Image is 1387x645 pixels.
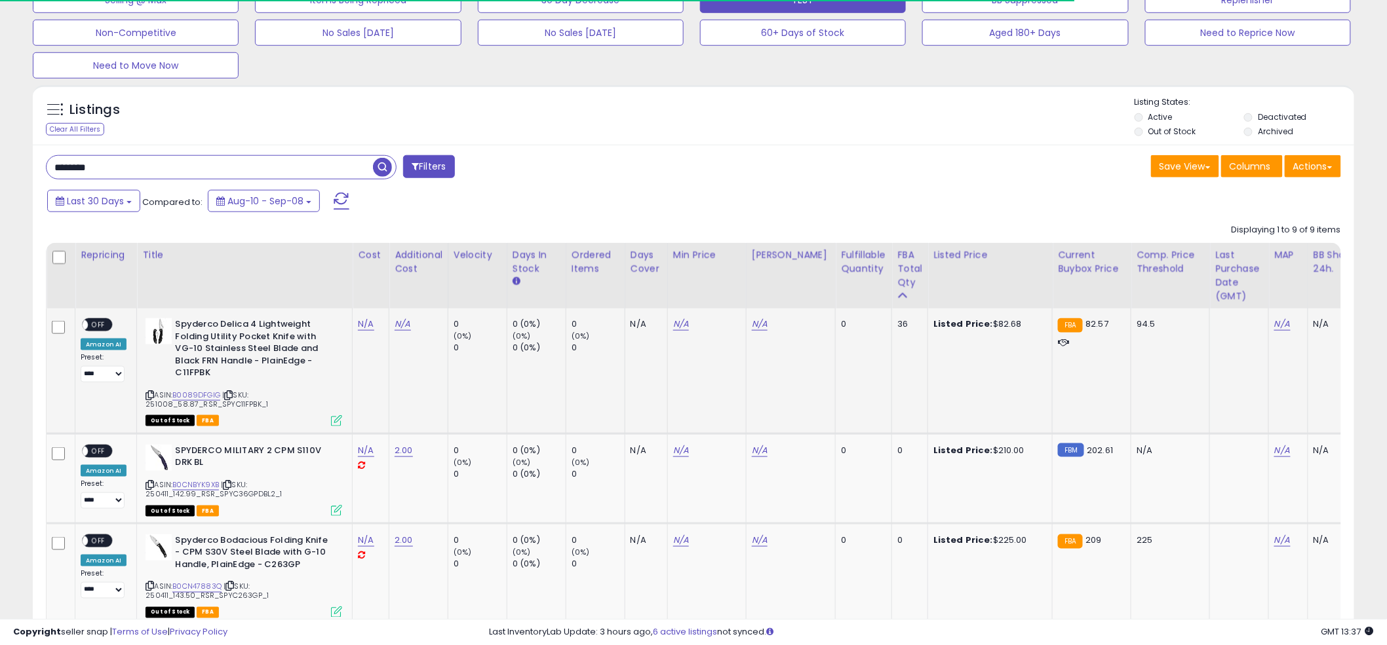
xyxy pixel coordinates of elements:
div: Title [142,248,347,262]
div: 0 [572,445,625,456]
button: Aged 180+ Days [922,20,1128,46]
small: FBM [1058,443,1084,457]
a: B0CNBYK9XB [172,479,219,490]
span: 82.57 [1086,318,1109,330]
span: All listings that are currently out of stock and unavailable for purchase on Amazon [146,415,195,426]
a: B0089DFGIG [172,390,220,401]
a: N/A [673,318,689,331]
div: 0 [454,558,507,570]
div: 0 [841,445,882,456]
div: 0 [572,318,625,330]
div: 0 [841,534,882,546]
div: MAP [1274,248,1302,262]
a: B0CN47883Q [172,581,222,593]
button: Filters [403,155,454,178]
label: Out of Stock [1148,126,1196,137]
div: Listed Price [933,248,1047,262]
div: Last Purchase Date (GMT) [1215,248,1263,303]
span: 209 [1086,534,1102,546]
a: N/A [673,534,689,547]
a: N/A [358,534,374,547]
label: Deactivated [1258,111,1307,122]
div: 0 [454,534,507,546]
div: 225 [1137,534,1200,546]
span: Compared to: [142,196,203,208]
small: (0%) [454,547,472,557]
div: N/A [1314,534,1357,546]
div: Preset: [81,479,127,509]
div: Repricing [81,248,131,262]
button: Actions [1285,155,1341,177]
div: 0 [897,534,918,546]
div: 94.5 [1137,318,1200,330]
div: FBA Total Qty [897,248,922,289]
small: (0%) [572,331,590,341]
a: N/A [752,534,768,547]
small: (0%) [454,331,472,341]
button: Need to Reprice Now [1145,20,1351,46]
div: Cost [358,248,383,262]
button: Aug-10 - Sep-08 [208,190,320,212]
span: All listings that are currently out of stock and unavailable for purchase on Amazon [146,506,195,517]
div: $210.00 [933,445,1042,456]
b: Listed Price: [933,318,993,330]
div: Days Cover [631,248,662,276]
div: 36 [897,318,918,330]
div: Preset: [81,569,127,599]
a: 6 active listings [654,625,718,638]
button: Non-Competitive [33,20,239,46]
button: 60+ Days of Stock [700,20,906,46]
div: N/A [1314,318,1357,330]
small: (0%) [572,457,590,468]
small: (0%) [513,547,531,557]
div: Fulfillable Quantity [841,248,886,276]
div: Last InventoryLab Update: 3 hours ago, not synced. [490,626,1374,638]
strong: Copyright [13,625,61,638]
button: Columns [1221,155,1283,177]
div: 0 (0%) [513,445,566,456]
div: $82.68 [933,318,1042,330]
small: (0%) [513,457,531,468]
div: 0 (0%) [513,342,566,354]
img: 31p66yS1+NL._SL40_.jpg [146,318,172,344]
div: N/A [631,445,657,456]
div: Displaying 1 to 9 of 9 items [1232,224,1341,236]
span: FBA [197,506,219,517]
h5: Listings [69,101,120,119]
div: Velocity [454,248,501,262]
a: Privacy Policy [170,625,227,638]
span: OFF [88,445,109,456]
button: No Sales [DATE] [255,20,461,46]
div: Amazon AI [81,465,127,477]
a: 2.00 [395,534,413,547]
div: 0 [454,445,507,456]
label: Active [1148,111,1173,122]
small: (0%) [454,457,472,468]
span: OFF [88,320,109,331]
small: (0%) [572,547,590,557]
div: Amazon AI [81,555,127,566]
small: Days In Stock. [513,276,520,287]
span: OFF [88,535,109,546]
button: No Sales [DATE] [478,20,684,46]
a: N/A [673,444,689,457]
a: N/A [1274,318,1290,331]
a: 2.00 [395,444,413,457]
div: N/A [631,318,657,330]
img: 21Zlv-F11iL._SL40_.jpg [146,534,172,561]
div: ASIN: [146,445,342,515]
span: | SKU: 251008_58.87_RSR_SPYC11FPBK_1 [146,390,268,409]
div: 0 (0%) [513,558,566,570]
p: Listing States: [1135,96,1354,109]
span: 2025-10-9 13:37 GMT [1321,625,1374,638]
div: 0 [572,468,625,480]
div: ASIN: [146,318,342,425]
div: [PERSON_NAME] [752,248,830,262]
small: FBA [1058,318,1082,333]
small: FBA [1058,534,1082,549]
button: Last 30 Days [47,190,140,212]
div: Comp. Price Threshold [1137,248,1204,276]
div: N/A [1314,445,1357,456]
span: 202.61 [1087,444,1114,456]
b: Listed Price: [933,534,993,546]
